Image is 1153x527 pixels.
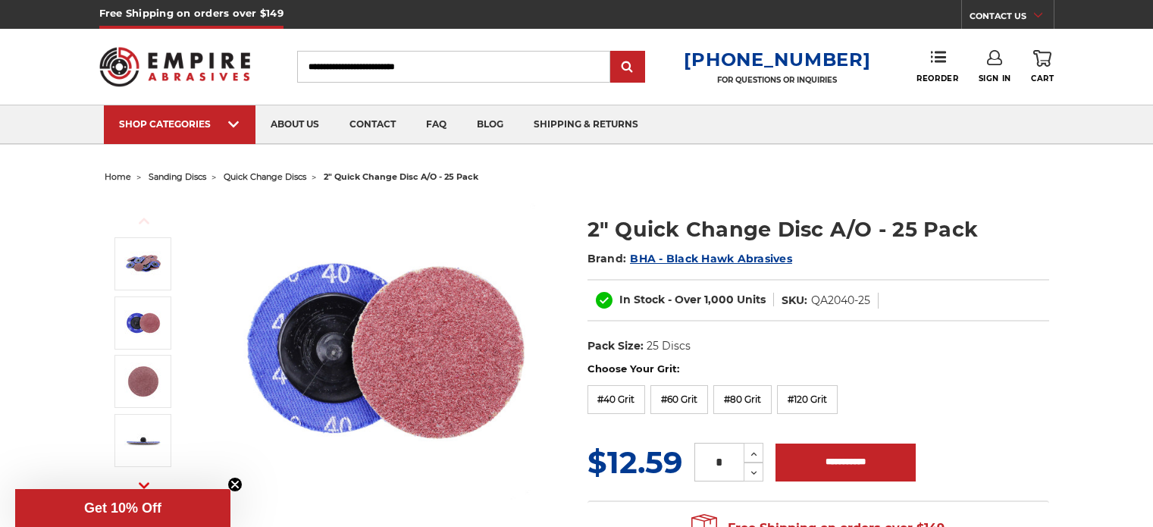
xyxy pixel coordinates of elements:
[119,118,240,130] div: SHOP CATEGORIES
[684,49,870,71] a: [PHONE_NUMBER]
[587,252,627,265] span: Brand:
[124,422,162,460] img: Side view of 2 inch quick change sanding disc showcasing the locking system for easy swap
[613,52,643,83] input: Submit
[619,293,665,306] span: In Stock
[587,338,644,354] dt: Pack Size:
[811,293,870,309] dd: QA2040-25
[84,500,161,516] span: Get 10% Off
[234,199,537,502] img: 2 inch red aluminum oxide quick change sanding discs for metalwork
[970,8,1054,29] a: CONTACT US
[124,304,162,342] img: BHA 60 grit 2-inch quick change sanding disc for rapid material removal
[227,477,243,492] button: Close teaser
[587,444,682,481] span: $12.59
[411,105,462,144] a: faq
[647,338,691,354] dd: 25 Discs
[587,215,1049,244] h1: 2" Quick Change Disc A/O - 25 Pack
[124,362,162,400] img: BHA 60 grit 2-inch red quick change disc for metal and wood finishing
[684,75,870,85] p: FOR QUESTIONS OR INQUIRIES
[1031,50,1054,83] a: Cart
[1031,74,1054,83] span: Cart
[737,293,766,306] span: Units
[105,171,131,182] a: home
[704,293,734,306] span: 1,000
[334,105,411,144] a: contact
[15,489,230,527] div: Get 10% OffClose teaser
[916,74,958,83] span: Reorder
[126,205,162,237] button: Previous
[519,105,653,144] a: shipping & returns
[124,245,162,283] img: 2 inch red aluminum oxide quick change sanding discs for metalwork
[630,252,792,265] a: BHA - Black Hawk Abrasives
[224,171,306,182] a: quick change discs
[916,50,958,83] a: Reorder
[126,469,162,501] button: Next
[668,293,701,306] span: - Over
[462,105,519,144] a: blog
[324,171,478,182] span: 2" quick change disc a/o - 25 pack
[979,74,1011,83] span: Sign In
[149,171,206,182] a: sanding discs
[782,293,807,309] dt: SKU:
[255,105,334,144] a: about us
[99,37,251,96] img: Empire Abrasives
[587,362,1049,377] label: Choose Your Grit:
